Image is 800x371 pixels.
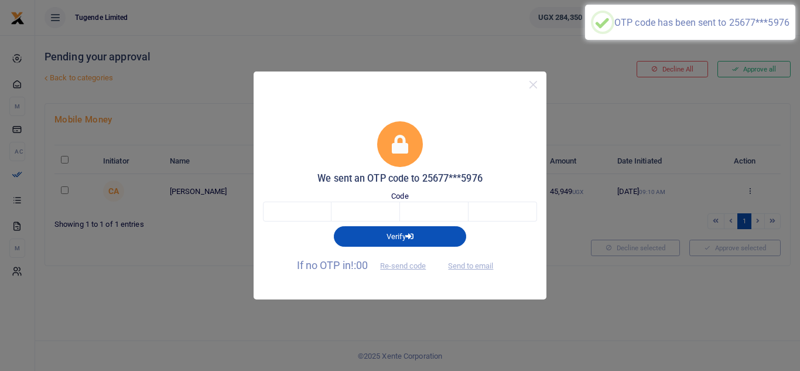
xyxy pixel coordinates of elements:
[297,259,436,271] span: If no OTP in
[263,173,537,185] h5: We sent an OTP code to 25677***5976
[391,190,408,202] label: Code
[525,76,542,93] button: Close
[334,226,466,246] button: Verify
[351,259,368,271] span: !:00
[614,17,789,28] div: OTP code has been sent to 25677***5976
